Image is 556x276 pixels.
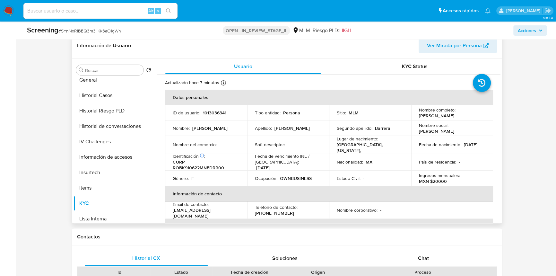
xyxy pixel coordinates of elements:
div: Fecha de creación [217,269,282,275]
button: Historial de conversaciones [74,119,154,134]
p: Nombre : [173,125,190,131]
div: MLM [292,27,310,34]
p: Nombre completo : [419,107,456,113]
button: Historial Riesgo PLD [74,103,154,119]
div: Estado [155,269,207,275]
span: Soluciones [272,254,298,262]
span: KYC Status [402,63,428,70]
span: # SYnNxR1BEQ3m3ilKk3aO1gWn [58,28,121,34]
p: Ingresos mensuales : [419,173,460,178]
span: Acciones [518,25,536,36]
p: Identificación : [173,153,205,159]
h1: Contactos [77,234,497,240]
p: - [219,142,221,147]
button: General [74,72,154,88]
p: [PERSON_NAME] [419,128,454,134]
div: Proceso [353,269,492,275]
button: KYC [74,196,154,211]
button: Información de accesos [74,149,154,165]
p: - [380,207,381,213]
p: [DATE] [464,142,477,147]
p: Actualizado hace 7 minutos [165,80,219,86]
p: Nombre corporativo : [337,207,378,213]
p: CURP ROBK910622MNEDRR00 [173,159,237,171]
p: Fecha de nacimiento : [419,142,461,147]
span: Accesos rápidos [443,7,479,14]
p: Lugar de nacimiento : [337,136,378,142]
th: Datos personales [165,90,493,105]
p: Apellido : [255,125,272,131]
p: OWNBUSINESS [280,175,312,181]
button: search-icon [162,6,175,15]
button: Volver al orden por defecto [146,67,151,75]
span: Historial CX [132,254,160,262]
p: Soft descriptor : [255,142,285,147]
span: 3.154.0 [543,15,553,20]
p: F [191,175,194,181]
p: Teléfono de contacto : [255,204,298,210]
p: [PHONE_NUMBER] [255,210,294,216]
div: Origen [291,269,344,275]
p: Nombre social : [419,122,448,128]
p: [PERSON_NAME] [419,113,454,119]
b: Screening [27,25,58,35]
button: Lista Interna [74,211,154,227]
p: Fecha de vencimiento INE / [GEOGRAPHIC_DATA] : [255,153,322,165]
p: OPEN - IN_REVIEW_STAGE_III [223,26,290,35]
p: 1013036341 [203,110,226,116]
p: - [459,159,460,165]
a: Salir [544,7,551,14]
span: Chat [418,254,429,262]
p: MXN $20000 [419,178,447,184]
th: Información de contacto [165,186,493,201]
p: Nombre del comercio : [173,142,217,147]
span: Riesgo PLD: [312,27,351,34]
span: Usuario [234,63,252,70]
input: Buscar [85,67,141,73]
p: [PERSON_NAME] [274,125,310,131]
p: [DATE] [256,165,270,171]
p: Segundo apellido : [337,125,372,131]
p: Ocupación : [255,175,277,181]
p: ID de usuario : [173,110,200,116]
p: Sitio : [337,110,346,116]
p: - [363,175,364,181]
p: - [288,142,289,147]
a: Notificaciones [485,8,491,13]
div: Id [93,269,146,275]
span: Alt [148,8,153,14]
p: Persona [283,110,300,116]
p: Género : [173,175,189,181]
p: Email de contacto : [173,201,209,207]
p: Barrera [375,125,390,131]
span: Ver Mirada por Persona [427,38,482,53]
button: Historial Casos [74,88,154,103]
button: Buscar [79,67,84,73]
p: [EMAIL_ADDRESS][DOMAIN_NAME] [173,207,237,219]
span: HIGH [339,27,351,34]
p: Estado Civil : [337,175,361,181]
input: Buscar usuario o caso... [23,7,178,15]
p: Tipo entidad : [255,110,281,116]
button: Acciones [513,25,547,36]
p: [GEOGRAPHIC_DATA], [US_STATE], [337,142,401,153]
p: [PERSON_NAME] [192,125,228,131]
p: Nacionalidad : [337,159,363,165]
h1: Información de Usuario [77,42,131,49]
span: s [157,8,159,14]
p: País de residencia : [419,159,456,165]
button: IV Challenges [74,134,154,149]
p: MX [366,159,372,165]
th: Verificación y cumplimiento [165,219,493,234]
p: MLM [349,110,359,116]
p: irma.suarez@mercadolibre.com.mx [506,8,542,14]
button: Ver Mirada por Persona [419,38,497,53]
button: Items [74,180,154,196]
button: Insurtech [74,165,154,180]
